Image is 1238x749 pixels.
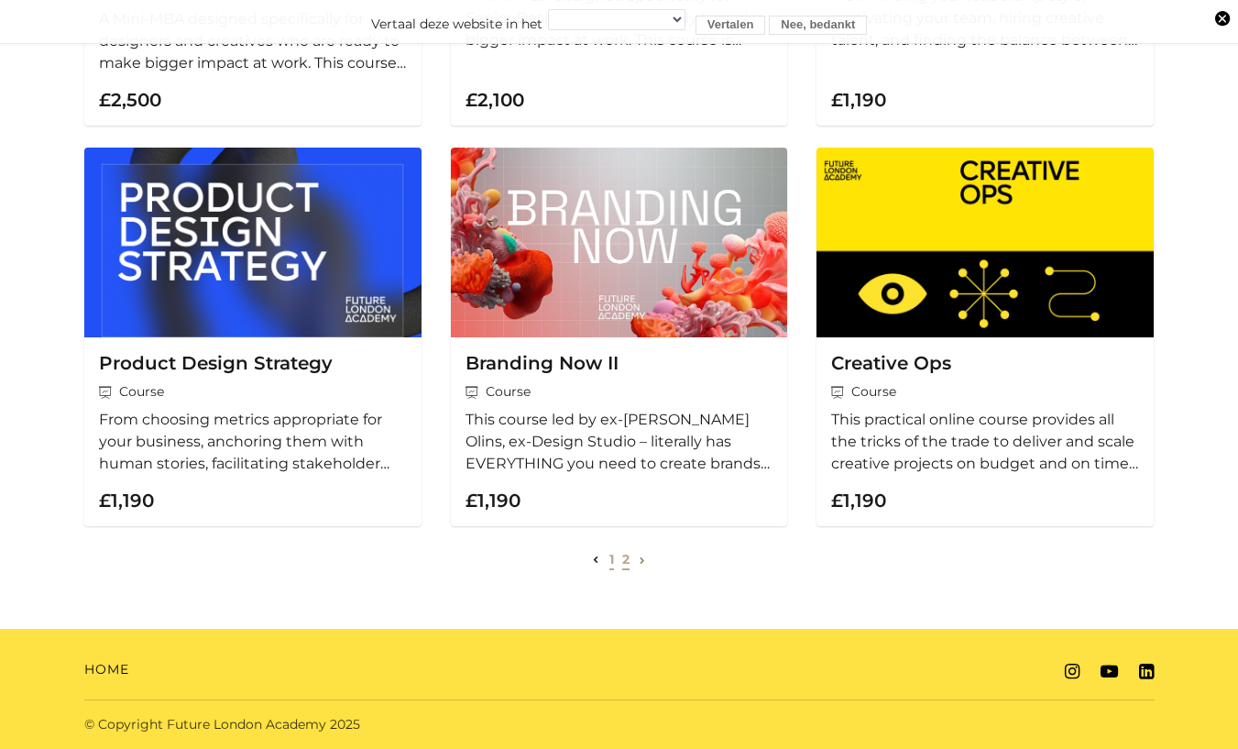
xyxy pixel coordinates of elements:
button: Vertalen [696,16,766,35]
a: Creative Ops Course This practical online course provides all the tricks of the trade to deliver ... [816,148,1154,526]
h3: Branding Now II [466,352,773,375]
a: 1 [609,551,614,567]
span: Course [99,382,407,402]
div: © Copyright Future London Academy 2025 [70,715,619,734]
a: Next page [635,551,650,567]
strong: £2,100 [466,89,524,111]
strong: £1,190 [831,89,886,111]
h3: Creative Ops [831,352,1139,375]
a: 2 [622,551,630,567]
p: This course led by ex-[PERSON_NAME] Olins, ex-Design Studio – literally has EVERYTHING you need t... [466,409,773,475]
strong: £1,190 [466,490,520,512]
a: Home [84,660,129,679]
nav: All Courses [84,548,1155,570]
a: Branding Now II Course This course led by ex-[PERSON_NAME] Olins, ex-Design Studio – literally ha... [451,148,788,526]
span: Course [466,382,773,402]
span: Course [831,382,1139,402]
p: This practical online course provides all the tricks of the trade to deliver and scale creative p... [831,409,1139,475]
strong: £2,500 [99,89,161,111]
h3: Product Design Strategy [99,352,407,375]
p: From choosing metrics appropriate for your business, anchoring them with human stories, facilitat... [99,409,407,475]
strong: £1,190 [831,490,886,512]
button: Nee, bedankt [769,16,867,35]
form: Vertaal deze website in het [18,8,1220,35]
strong: £1,190 [99,490,154,512]
a: Product Design Strategy Course From choosing metrics appropriate for your business, anchoring the... [84,148,422,526]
